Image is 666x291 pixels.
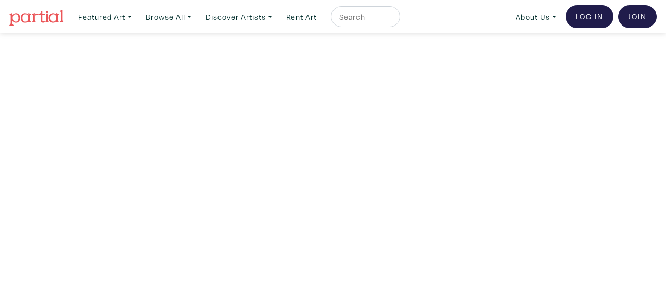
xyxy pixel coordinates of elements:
a: About Us [511,6,561,28]
a: Browse All [141,6,196,28]
a: Featured Art [73,6,136,28]
a: Log In [566,5,613,28]
a: Join [618,5,657,28]
a: Discover Artists [201,6,277,28]
a: Rent Art [281,6,322,28]
input: Search [338,10,390,23]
